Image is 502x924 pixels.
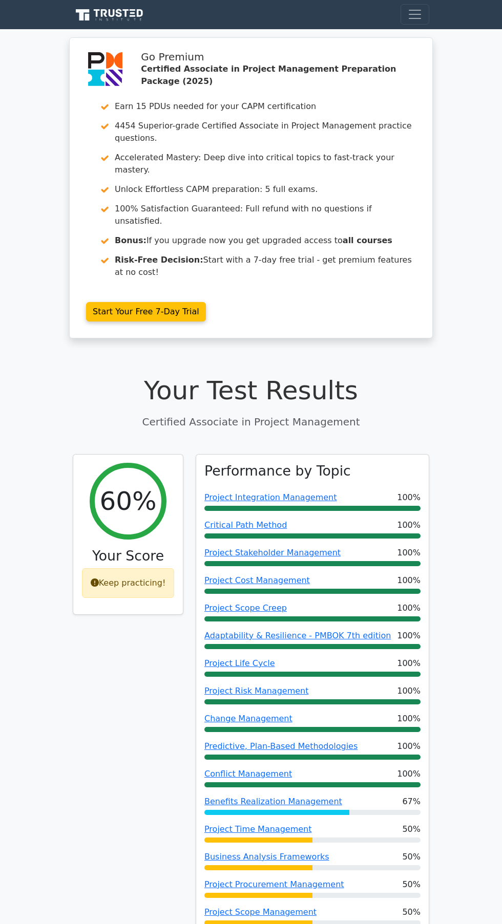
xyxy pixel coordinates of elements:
[397,657,421,670] span: 100%
[204,907,317,917] a: Project Scope Management
[204,492,337,502] a: Project Integration Management
[204,575,310,585] a: Project Cost Management
[402,851,421,863] span: 50%
[204,879,344,889] a: Project Procurement Management
[204,852,329,862] a: Business Analysis Frameworks
[401,4,429,25] button: Toggle navigation
[402,906,421,918] span: 50%
[204,769,292,779] a: Conflict Management
[397,547,421,559] span: 100%
[397,602,421,614] span: 100%
[397,491,421,504] span: 100%
[397,685,421,697] span: 100%
[73,414,429,429] p: Certified Associate in Project Management
[204,631,391,640] a: Adaptability & Resilience - PMBOK 7th edition
[204,686,308,696] a: Project Risk Management
[402,878,421,891] span: 50%
[397,740,421,753] span: 100%
[204,741,358,751] a: Predictive, Plan-Based Methodologies
[397,630,421,642] span: 100%
[82,568,175,598] div: Keep practicing!
[99,486,156,517] h2: 60%
[204,714,292,723] a: Change Management
[86,302,206,321] a: Start Your Free 7-Day Trial
[397,768,421,780] span: 100%
[204,603,287,613] a: Project Scope Creep
[81,548,175,564] h3: Your Score
[204,658,275,668] a: Project Life Cycle
[73,375,429,406] h1: Your Test Results
[204,797,342,806] a: Benefits Realization Management
[204,548,341,557] a: Project Stakeholder Management
[397,519,421,531] span: 100%
[402,796,421,808] span: 67%
[204,520,287,530] a: Critical Path Method
[204,824,311,834] a: Project Time Management
[402,823,421,835] span: 50%
[397,713,421,725] span: 100%
[204,463,351,479] h3: Performance by Topic
[397,574,421,587] span: 100%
